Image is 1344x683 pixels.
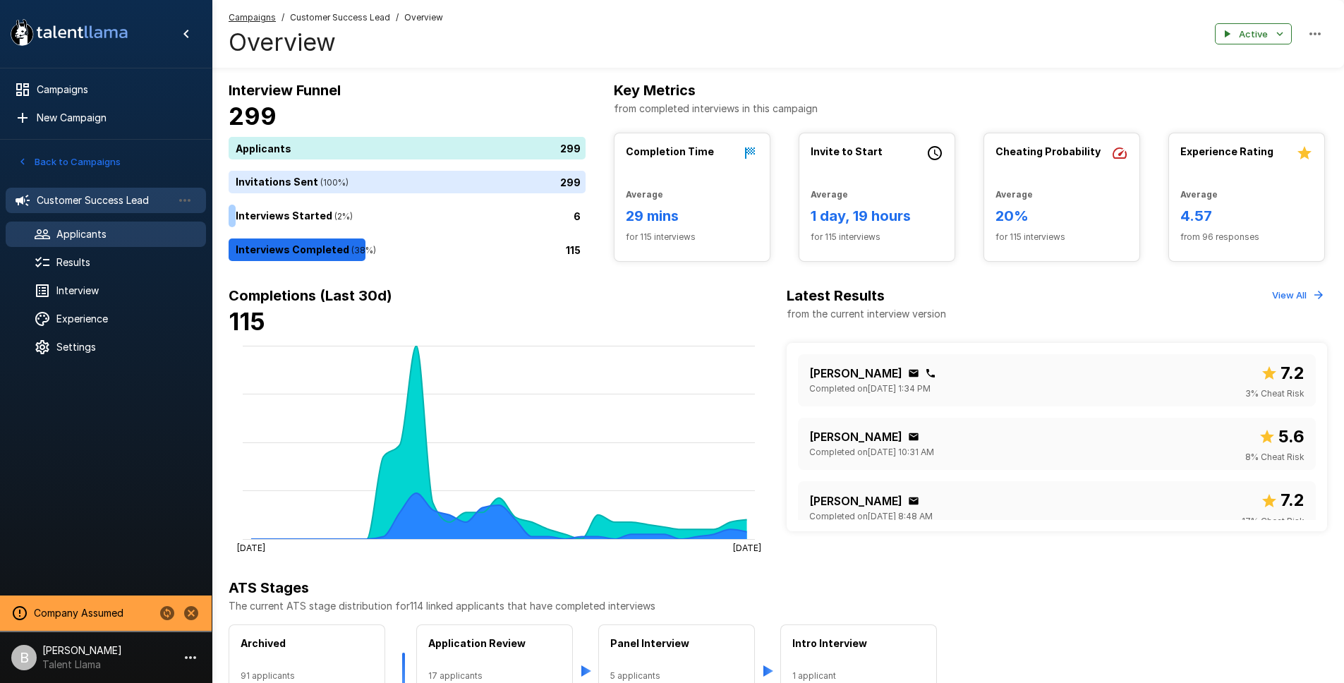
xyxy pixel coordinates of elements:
b: Cheating Probability [995,145,1101,157]
div: Click to copy [925,368,936,379]
b: Key Metrics [614,82,696,99]
b: Average [1180,189,1218,200]
p: [PERSON_NAME] [809,492,902,509]
span: / [396,11,399,25]
button: View All [1269,284,1327,306]
span: Completed on [DATE] 8:48 AM [809,509,933,524]
p: 299 [560,141,581,156]
span: Customer Success Lead [290,11,390,25]
p: [PERSON_NAME] [809,428,902,445]
span: 17 applicants [428,669,561,683]
b: Experience Rating [1180,145,1273,157]
h6: 20% [995,205,1128,227]
p: 299 [560,175,581,190]
button: Active [1215,23,1292,45]
span: for 115 interviews [995,230,1128,244]
span: from 96 responses [1180,230,1313,244]
h4: Overview [229,28,443,57]
span: Completed on [DATE] 1:34 PM [809,382,931,396]
span: 17 % Cheat Risk [1242,514,1304,528]
h6: 1 day, 19 hours [811,205,943,227]
h6: 29 mins [626,205,758,227]
u: Campaigns [229,12,276,23]
b: 7.2 [1281,363,1304,383]
div: Click to copy [908,431,919,442]
b: Latest Results [787,287,885,304]
b: ATS Stages [229,579,309,596]
span: 5 applicants [610,669,743,683]
p: [PERSON_NAME] [809,365,902,382]
span: Overall score out of 10 [1261,487,1304,514]
b: Archived [241,637,286,649]
span: for 115 interviews [626,230,758,244]
b: Average [811,189,848,200]
b: 115 [229,307,265,336]
span: for 115 interviews [811,230,943,244]
tspan: [DATE] [733,542,761,552]
span: Overall score out of 10 [1261,360,1304,387]
b: Average [995,189,1033,200]
b: Average [626,189,663,200]
div: Click to copy [908,495,919,507]
b: 299 [229,102,277,131]
b: Panel Interview [610,637,689,649]
b: Interview Funnel [229,82,341,99]
span: Completed on [DATE] 10:31 AM [809,445,934,459]
span: 91 applicants [241,669,373,683]
p: 6 [574,209,581,224]
p: from completed interviews in this campaign [614,102,1327,116]
b: Application Review [428,637,526,649]
span: Overall score out of 10 [1259,423,1304,450]
span: 8 % Cheat Risk [1245,450,1304,464]
h6: 4.57 [1180,205,1313,227]
b: Completions (Last 30d) [229,287,392,304]
span: 3 % Cheat Risk [1245,387,1304,401]
b: Invite to Start [811,145,883,157]
span: / [281,11,284,25]
span: Overview [404,11,443,25]
b: Intro Interview [792,637,867,649]
p: from the current interview version [787,307,946,321]
div: Click to copy [908,368,919,379]
b: 7.2 [1281,490,1304,510]
b: Completion Time [626,145,714,157]
tspan: [DATE] [237,542,265,552]
p: 115 [566,243,581,258]
span: 1 applicant [792,669,925,683]
p: The current ATS stage distribution for 114 linked applicants that have completed interviews [229,599,1327,613]
b: 5.6 [1278,426,1304,447]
